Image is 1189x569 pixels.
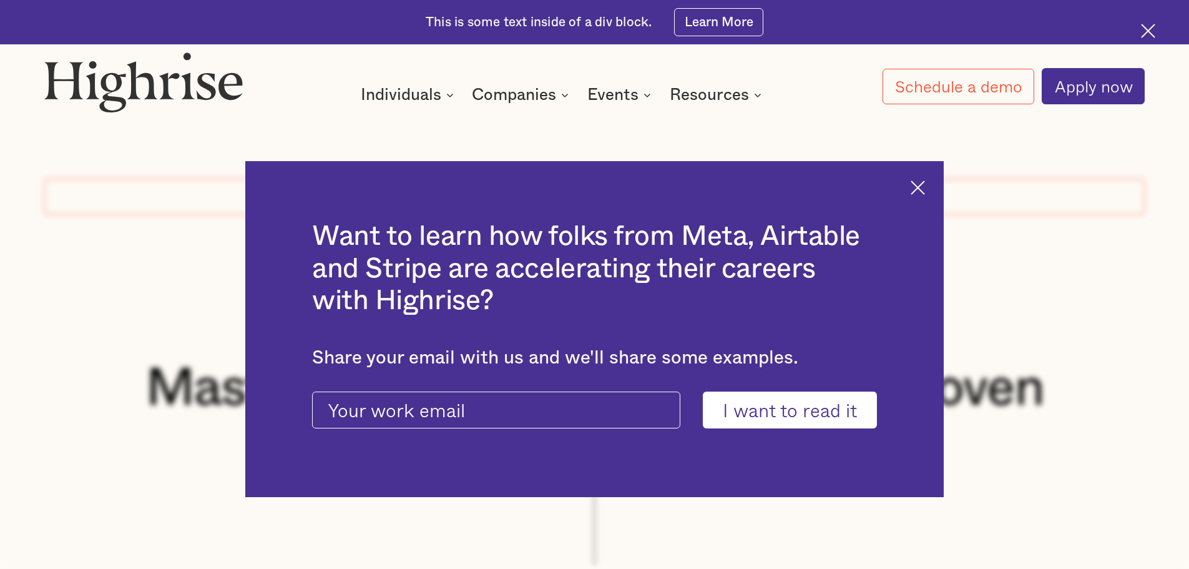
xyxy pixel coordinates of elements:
img: Highrise logo [44,52,243,112]
div: Resources [670,87,765,102]
div: Individuals [361,87,457,102]
img: Cross icon [911,181,925,195]
div: Resources [670,87,749,102]
div: This is some text inside of a div block. [426,14,652,31]
div: Events [587,87,639,102]
a: Learn More [674,8,763,36]
div: Companies [472,87,556,102]
a: Schedule a demo [883,69,1035,104]
h2: Want to learn how folks from Meta, Airtable and Stripe are accelerating their careers with Highrise? [312,220,877,317]
input: Your work email [312,392,680,429]
form: current-ascender-blog-article-modal-form [312,392,877,429]
input: I want to read it [703,392,877,429]
div: Share your email with us and we'll share some examples. [312,347,877,369]
div: Events [587,87,655,102]
div: Individuals [361,87,441,102]
a: Apply now [1042,68,1145,104]
img: Cross icon [1141,24,1155,38]
div: Companies [472,87,572,102]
